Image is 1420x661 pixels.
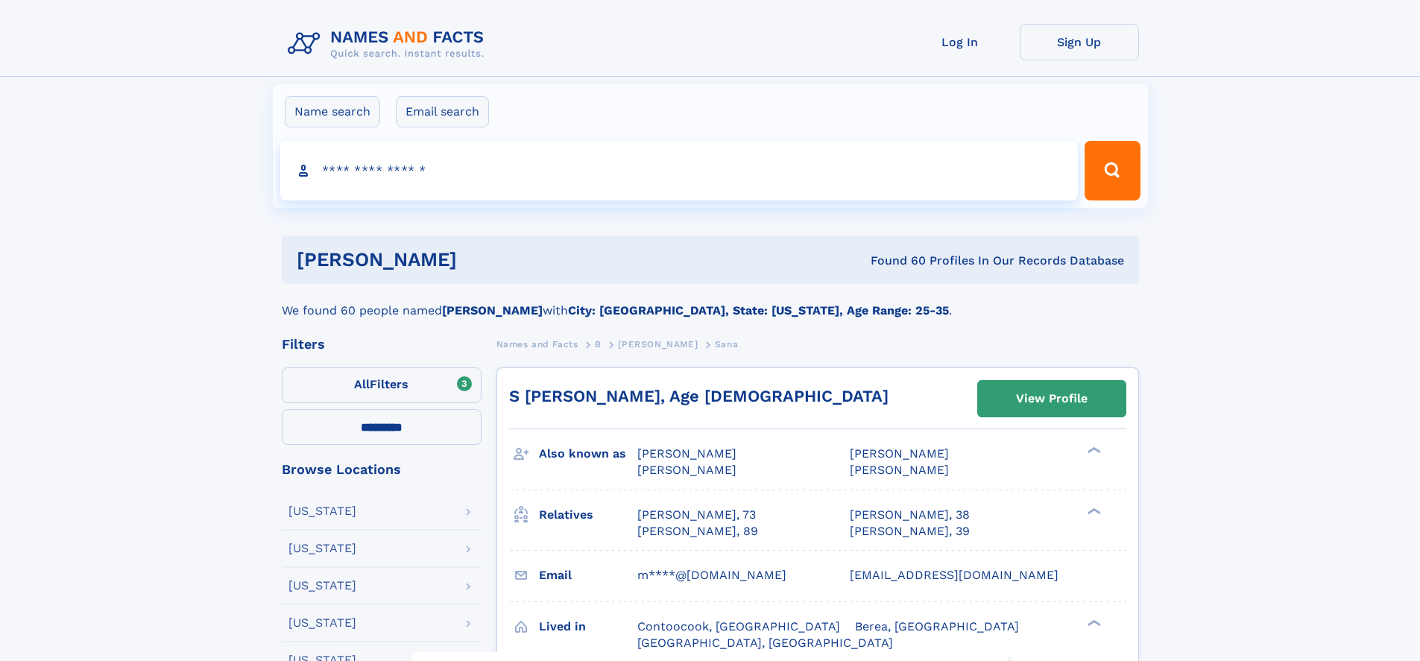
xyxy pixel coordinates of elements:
[595,335,602,353] a: B
[1085,141,1140,200] button: Search Button
[637,463,736,477] span: [PERSON_NAME]
[1084,506,1102,516] div: ❯
[496,335,578,353] a: Names and Facts
[850,523,970,540] a: [PERSON_NAME], 39
[595,339,602,350] span: B
[1020,24,1139,60] a: Sign Up
[288,505,356,517] div: [US_STATE]
[282,463,482,476] div: Browse Locations
[282,367,482,403] label: Filters
[568,303,949,317] b: City: [GEOGRAPHIC_DATA], State: [US_STATE], Age Range: 25-35
[618,339,698,350] span: [PERSON_NAME]
[618,335,698,353] a: [PERSON_NAME]
[850,463,949,477] span: [PERSON_NAME]
[1084,618,1102,627] div: ❯
[539,502,637,528] h3: Relatives
[637,507,756,523] a: [PERSON_NAME], 73
[715,339,738,350] span: Sana
[850,568,1058,582] span: [EMAIL_ADDRESS][DOMAIN_NAME]
[637,523,758,540] a: [PERSON_NAME], 89
[539,563,637,588] h3: Email
[285,96,380,127] label: Name search
[850,446,949,461] span: [PERSON_NAME]
[442,303,543,317] b: [PERSON_NAME]
[288,617,356,629] div: [US_STATE]
[539,441,637,467] h3: Also known as
[539,614,637,639] h3: Lived in
[637,636,893,650] span: [GEOGRAPHIC_DATA], [GEOGRAPHIC_DATA]
[396,96,489,127] label: Email search
[850,507,970,523] a: [PERSON_NAME], 38
[637,619,840,633] span: Contoocook, [GEOGRAPHIC_DATA]
[1016,382,1088,416] div: View Profile
[663,253,1124,269] div: Found 60 Profiles In Our Records Database
[354,377,370,391] span: All
[288,543,356,554] div: [US_STATE]
[509,387,889,405] a: S [PERSON_NAME], Age [DEMOGRAPHIC_DATA]
[280,141,1079,200] input: search input
[978,381,1126,417] a: View Profile
[297,250,664,269] h1: [PERSON_NAME]
[637,446,736,461] span: [PERSON_NAME]
[282,24,496,64] img: Logo Names and Facts
[282,338,482,351] div: Filters
[288,580,356,592] div: [US_STATE]
[900,24,1020,60] a: Log In
[1084,446,1102,455] div: ❯
[855,619,1019,633] span: Berea, [GEOGRAPHIC_DATA]
[282,284,1139,320] div: We found 60 people named with .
